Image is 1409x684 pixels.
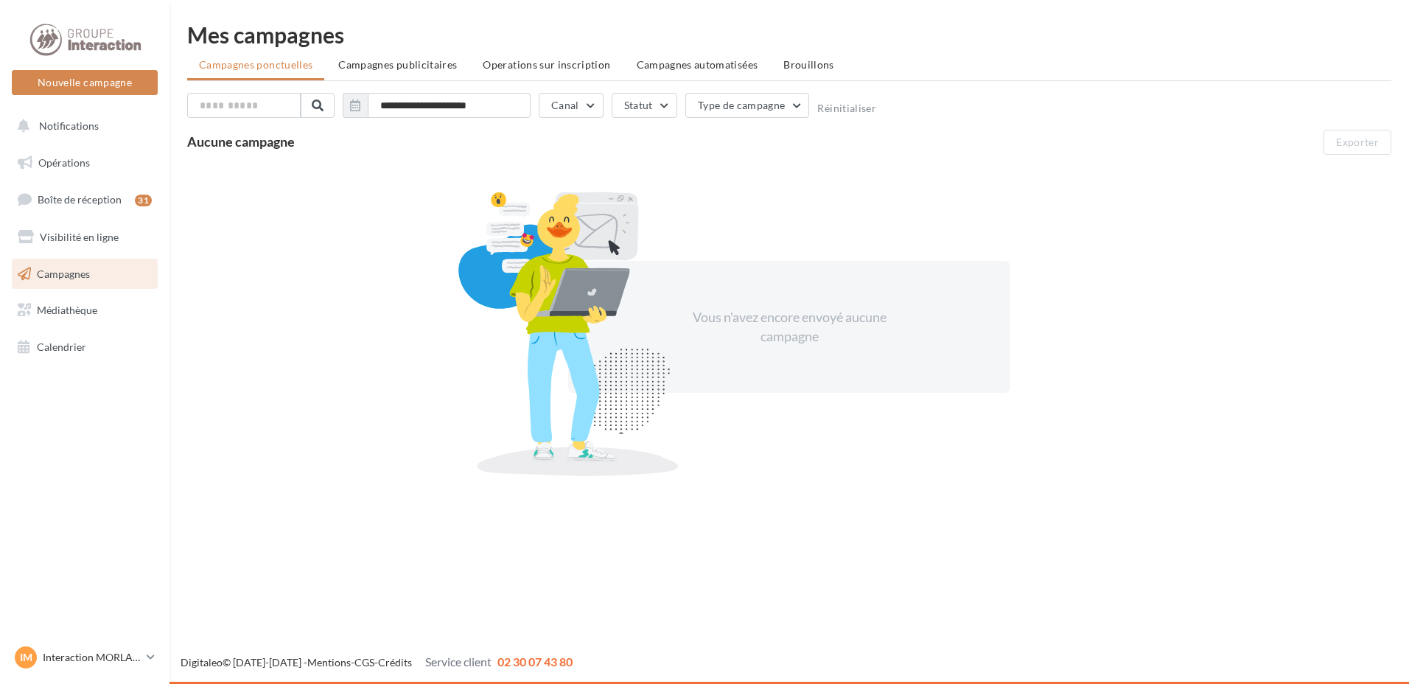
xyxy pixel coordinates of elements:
a: IM Interaction MORLAIX [12,643,158,671]
a: Visibilité en ligne [9,222,161,253]
button: Réinitialiser [817,102,876,114]
span: Campagnes automatisées [637,58,758,71]
span: Campagnes publicitaires [338,58,457,71]
button: Nouvelle campagne [12,70,158,95]
a: Calendrier [9,332,161,363]
span: Visibilité en ligne [40,231,119,243]
button: Canal [539,93,604,118]
span: Boîte de réception [38,193,122,206]
span: Notifications [39,119,99,132]
a: Médiathèque [9,295,161,326]
a: Boîte de réception31 [9,184,161,215]
div: 31 [135,195,152,206]
span: Aucune campagne [187,133,295,150]
span: IM [20,650,32,665]
a: CGS [354,656,374,669]
a: Campagnes [9,259,161,290]
button: Notifications [9,111,155,142]
span: Opérations [38,156,90,169]
div: Mes campagnes [187,24,1391,46]
a: Crédits [378,656,412,669]
button: Exporter [1324,130,1391,155]
span: Calendrier [37,341,86,353]
span: Operations sur inscription [483,58,610,71]
span: © [DATE]-[DATE] - - - [181,656,573,669]
a: Opérations [9,147,161,178]
a: Mentions [307,656,351,669]
span: Brouillons [783,58,834,71]
span: Médiathèque [37,304,97,316]
button: Statut [612,93,677,118]
span: Service client [425,655,492,669]
span: 02 30 07 43 80 [497,655,573,669]
a: Digitaleo [181,656,223,669]
div: Vous n'avez encore envoyé aucune campagne [662,308,916,346]
button: Type de campagne [685,93,810,118]
p: Interaction MORLAIX [43,650,141,665]
span: Campagnes [37,267,90,279]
